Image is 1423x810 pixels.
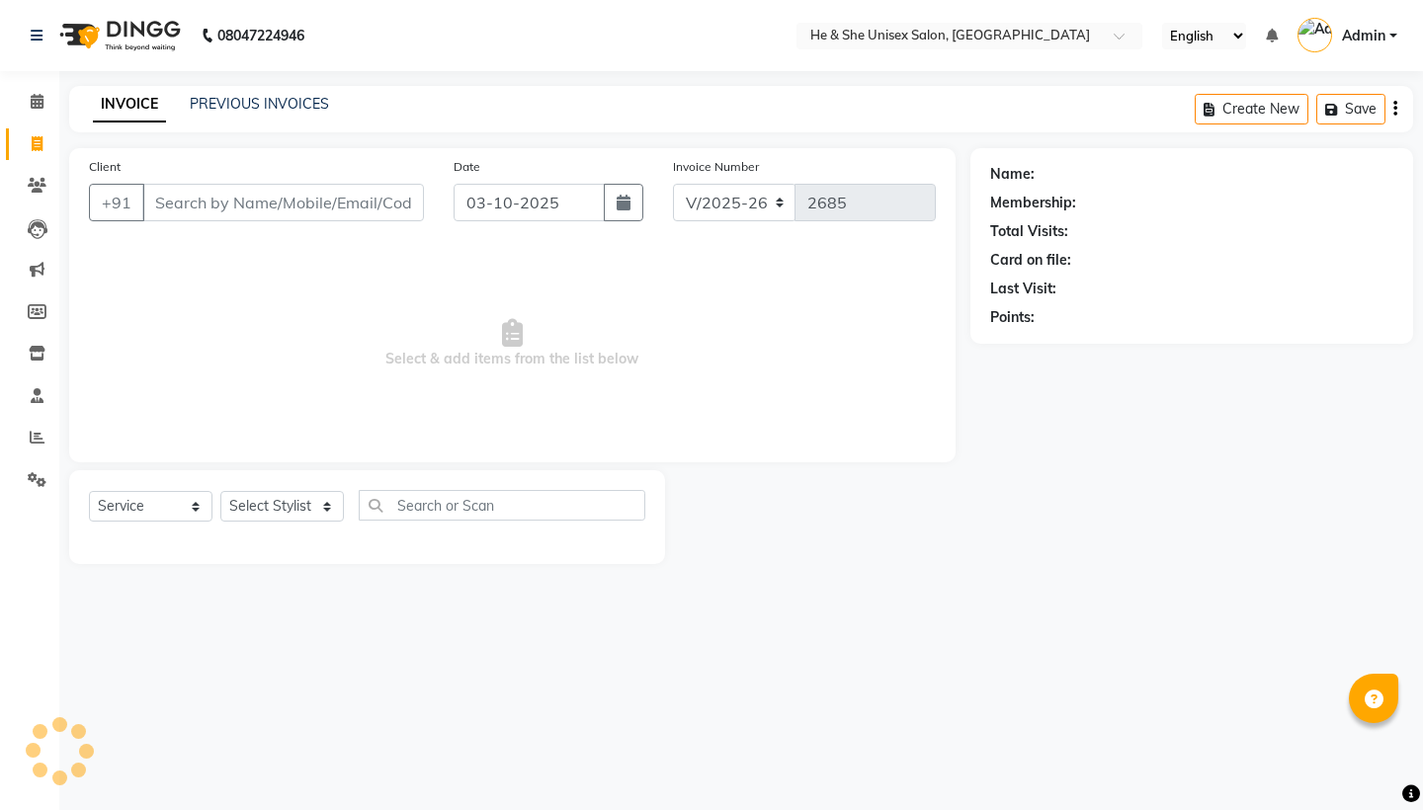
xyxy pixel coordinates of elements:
[1340,731,1403,790] iframe: chat widget
[990,193,1076,213] div: Membership:
[217,8,304,63] b: 08047224946
[89,158,121,176] label: Client
[142,184,424,221] input: Search by Name/Mobile/Email/Code
[990,221,1068,242] div: Total Visits:
[1297,18,1332,52] img: Admin
[359,490,645,521] input: Search or Scan
[990,307,1035,328] div: Points:
[1342,26,1385,46] span: Admin
[89,184,144,221] button: +91
[1316,94,1385,124] button: Save
[50,8,186,63] img: logo
[990,250,1071,271] div: Card on file:
[990,279,1056,299] div: Last Visit:
[190,95,329,113] a: PREVIOUS INVOICES
[990,164,1035,185] div: Name:
[673,158,759,176] label: Invoice Number
[93,87,166,122] a: INVOICE
[1195,94,1308,124] button: Create New
[89,245,936,443] span: Select & add items from the list below
[454,158,480,176] label: Date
